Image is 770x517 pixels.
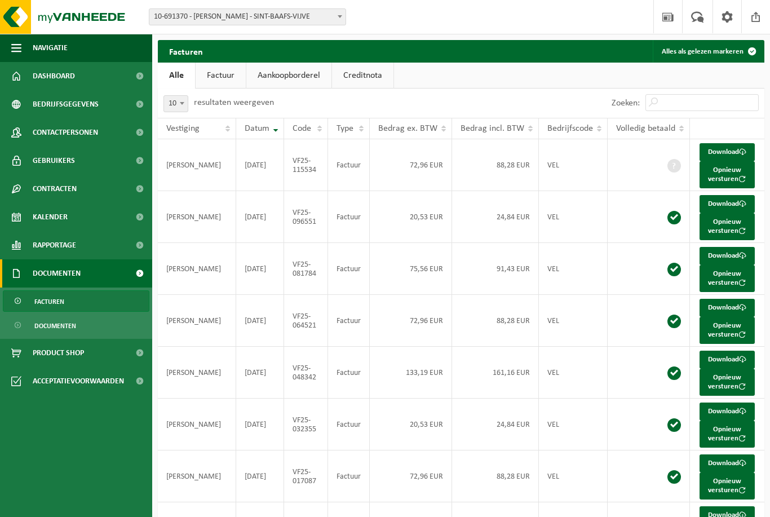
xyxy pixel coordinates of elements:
button: Opnieuw versturen [700,213,755,240]
span: Dashboard [33,62,75,90]
span: 10 [164,96,188,112]
td: 24,84 EUR [452,191,539,243]
td: 75,56 EUR [370,243,452,295]
button: Opnieuw versturen [700,161,755,188]
button: Opnieuw versturen [700,265,755,292]
a: Download [700,143,755,161]
span: Type [337,124,353,133]
td: VEL [539,295,608,347]
td: 20,53 EUR [370,191,452,243]
label: Zoeken: [612,99,640,108]
td: VEL [539,399,608,450]
a: Factuur [196,63,246,89]
span: Contactpersonen [33,118,98,147]
td: 20,53 EUR [370,399,452,450]
span: Gebruikers [33,147,75,175]
td: [PERSON_NAME] [158,347,236,399]
a: Alle [158,63,195,89]
td: 88,28 EUR [452,450,539,502]
td: [PERSON_NAME] [158,295,236,347]
td: [PERSON_NAME] [158,139,236,191]
a: Download [700,351,755,369]
td: [PERSON_NAME] [158,191,236,243]
span: Navigatie [33,34,68,62]
td: [DATE] [236,347,284,399]
td: [PERSON_NAME] [158,243,236,295]
span: Product Shop [33,339,84,367]
td: VF25-064521 [284,295,328,347]
td: VEL [539,347,608,399]
td: Factuur [328,347,370,399]
td: VF25-048342 [284,347,328,399]
button: Opnieuw versturen [700,369,755,396]
td: Factuur [328,243,370,295]
a: Documenten [3,315,149,336]
span: Vestiging [166,124,200,133]
span: Contracten [33,175,77,203]
td: Factuur [328,295,370,347]
td: 161,16 EUR [452,347,539,399]
a: Download [700,403,755,421]
button: Opnieuw versturen [700,421,755,448]
span: Rapportage [33,231,76,259]
td: [DATE] [236,295,284,347]
a: Download [700,299,755,317]
td: VEL [539,139,608,191]
td: [DATE] [236,139,284,191]
span: Bedrag incl. BTW [461,124,524,133]
td: 88,28 EUR [452,295,539,347]
td: [DATE] [236,399,284,450]
a: Download [700,247,755,265]
td: 72,96 EUR [370,295,452,347]
td: Factuur [328,139,370,191]
span: Documenten [34,315,76,337]
button: Alles als gelezen markeren [653,40,763,63]
td: Factuur [328,399,370,450]
td: [DATE] [236,191,284,243]
td: 72,96 EUR [370,139,452,191]
td: VEL [539,191,608,243]
td: [DATE] [236,243,284,295]
td: 91,43 EUR [452,243,539,295]
a: Download [700,195,755,213]
td: VF25-032355 [284,399,328,450]
button: Opnieuw versturen [700,472,755,500]
h2: Facturen [158,40,214,62]
td: VF25-017087 [284,450,328,502]
span: Acceptatievoorwaarden [33,367,124,395]
span: 10-691370 - STEVEN DEMEULEMEESTER - SINT-BAAFS-VIJVE [149,9,346,25]
span: Documenten [33,259,81,288]
span: Datum [245,124,269,133]
td: VEL [539,450,608,502]
td: VF25-081784 [284,243,328,295]
span: 10 [163,95,188,112]
td: [DATE] [236,450,284,502]
button: Opnieuw versturen [700,317,755,344]
td: Factuur [328,450,370,502]
span: Facturen [34,291,64,312]
td: Factuur [328,191,370,243]
label: resultaten weergeven [194,98,274,107]
td: 88,28 EUR [452,139,539,191]
td: 24,84 EUR [452,399,539,450]
span: Bedrag ex. BTW [378,124,437,133]
span: 10-691370 - STEVEN DEMEULEMEESTER - SINT-BAAFS-VIJVE [149,8,346,25]
span: Code [293,124,311,133]
a: Download [700,454,755,472]
span: Bedrijfscode [547,124,593,133]
td: 72,96 EUR [370,450,452,502]
a: Creditnota [332,63,393,89]
a: Facturen [3,290,149,312]
a: Aankoopborderel [246,63,331,89]
span: Kalender [33,203,68,231]
td: 133,19 EUR [370,347,452,399]
td: VF25-115534 [284,139,328,191]
td: VEL [539,243,608,295]
td: [PERSON_NAME] [158,399,236,450]
span: Bedrijfsgegevens [33,90,99,118]
td: VF25-096551 [284,191,328,243]
span: Volledig betaald [616,124,675,133]
td: [PERSON_NAME] [158,450,236,502]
